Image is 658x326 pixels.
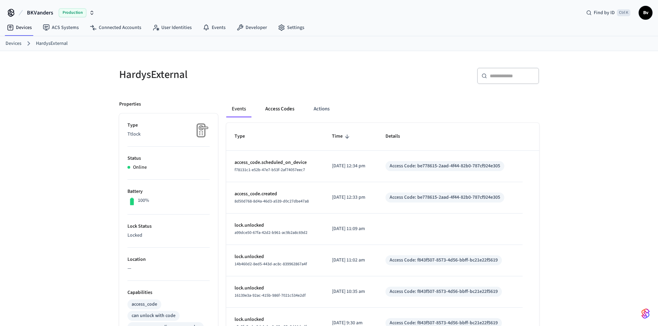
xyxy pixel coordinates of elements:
p: Properties [119,101,141,108]
span: Production [59,8,86,17]
span: Bv [639,7,652,19]
div: ant example [226,101,539,117]
span: f78131c1-e52b-47e7-b53f-2af74057eec7 [235,167,305,173]
span: 16139e3a-92ac-415b-986f-7021c534e2df [235,293,306,298]
img: SeamLogoGradient.69752ec5.svg [641,308,650,319]
div: Access Code: f843f507-8573-4d56-bbff-bc21e22f5619 [390,257,498,264]
button: Actions [308,101,335,117]
p: [DATE] 10:35 am [332,288,369,295]
span: a99dce50-67fa-42d2-b961-ac9b2a8c69d2 [235,230,307,236]
p: Locked [127,232,210,239]
a: ACS Systems [37,21,84,34]
span: Details [385,131,409,142]
button: Bv [639,6,652,20]
a: HardysExternal [36,40,68,47]
a: Events [197,21,231,34]
p: [DATE] 11:02 am [332,257,369,264]
p: Location [127,256,210,263]
p: Status [127,155,210,162]
p: lock.unlocked [235,316,315,323]
div: Access Code: be778615-2aad-4f44-82b0-787cf924e305 [390,162,500,170]
p: access_code.created [235,190,315,198]
a: Settings [273,21,310,34]
p: Ttlock [127,131,210,138]
p: [DATE] 12:33 pm [332,194,369,201]
p: lock.unlocked [235,285,315,292]
p: Capabilities [127,289,210,296]
p: Lock Status [127,223,210,230]
h5: HardysExternal [119,68,325,82]
p: [DATE] 12:34 pm [332,162,369,170]
button: Events [226,101,251,117]
a: Devices [6,40,21,47]
span: Ctrl K [617,9,630,16]
img: Placeholder Lock Image [192,122,210,139]
p: 100% [138,197,149,204]
span: BKVanders [27,9,53,17]
a: Developer [231,21,273,34]
p: Battery [127,188,210,195]
span: 14b460d2-8ed5-443d-ac8c-839962867a4f [235,261,307,267]
span: Time [332,131,352,142]
p: lock.unlocked [235,253,315,260]
span: 8d50d768-8d4a-46d3-a539-d0c27dbe47a8 [235,198,309,204]
div: Access Code: f843f507-8573-4d56-bbff-bc21e22f5619 [390,288,498,295]
p: Type [127,122,210,129]
div: can unlock with code [132,312,175,319]
p: access_code.scheduled_on_device [235,159,315,166]
p: lock.unlocked [235,222,315,229]
p: Online [133,164,147,171]
div: Access Code: be778615-2aad-4f44-82b0-787cf924e305 [390,194,500,201]
p: [DATE] 11:09 am [332,225,369,233]
p: — [127,265,210,272]
span: Type [235,131,254,142]
div: access_code [132,301,157,308]
span: Find by ID [594,9,615,16]
button: Access Codes [260,101,300,117]
a: Connected Accounts [84,21,147,34]
div: Find by IDCtrl K [581,7,636,19]
a: User Identities [147,21,197,34]
a: Devices [1,21,37,34]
